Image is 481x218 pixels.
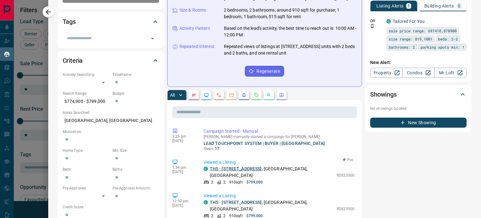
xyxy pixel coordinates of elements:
p: Budget: [112,91,159,96]
p: Size & Rooms [179,7,206,13]
p: Off [370,18,383,24]
button: New Showing [370,118,467,128]
button: Regenerate [245,66,284,77]
div: condos.ca [204,200,208,205]
svg: Listing Alerts [241,93,246,98]
a: Condos [402,68,434,78]
div: Tags [63,14,159,29]
p: , [GEOGRAPHIC_DATA], [GEOGRAPHIC_DATA] [210,166,334,179]
span: parking spots min: 1 [421,44,464,50]
h2: Tags [63,17,76,27]
p: 0 [458,4,460,8]
p: Repeated Interest [179,43,215,50]
span: beds: 2-2 [438,36,458,42]
span: bathrooms: 2 [389,44,415,50]
div: Showings [370,87,467,102]
svg: Calls [216,93,221,98]
p: 1 [407,4,410,8]
a: TH5 - [STREET_ADDRESS] [210,166,262,171]
p: Credit Score: [63,204,159,210]
a: LEAD TOUCHPOINT SYSTEM | BUYER | [GEOGRAPHIC_DATA] [204,141,325,146]
p: All [170,93,175,97]
button: Open [148,34,157,43]
p: Motivation: [63,129,159,135]
p: R2823500 [337,173,354,178]
a: Mr.Loft [434,68,467,78]
p: Steps: [204,146,354,152]
p: $774,900 - $799,000 [63,96,109,107]
a: Tailored For You [393,19,425,24]
svg: Push Notification Only [370,24,375,28]
p: Home Type: [63,148,109,153]
svg: Opportunities [266,93,272,98]
p: [DATE] [172,170,194,174]
p: [DATE] [172,203,194,208]
p: Baths: [112,167,159,172]
a: TH5 - [STREET_ADDRESS] [210,200,262,205]
p: 2 [223,179,225,185]
svg: Notes [191,93,196,98]
p: 1:34 pm [172,165,194,170]
svg: Lead Browsing Activity [204,93,209,98]
p: Min Size: [112,148,159,153]
p: Areas Searched: [63,110,159,115]
p: 2 [211,179,213,185]
p: Actively Searching: [63,72,109,77]
p: Repeated views of listings at [STREET_ADDRESS] units with 2 beds and 2 baths, and one rental unit [224,43,357,56]
a: Property [370,68,402,78]
button: Pin [339,157,357,163]
svg: Agent Actions [279,93,284,98]
span: size range: 819,1001 [389,36,432,42]
p: Activity Pattern [179,25,210,32]
h2: Showings [370,89,397,99]
div: condos.ca [386,19,391,24]
p: Campaign Started - Manual [204,128,354,135]
p: Beds: [63,167,109,172]
p: [GEOGRAPHIC_DATA], [GEOGRAPHIC_DATA] [63,115,159,126]
p: Viewed a Listing [204,159,354,166]
p: Listing Alerts [376,4,404,8]
p: Pre-Approval Amount: [112,185,159,191]
p: Viewed a Listing [204,193,354,199]
svg: Requests [254,93,259,98]
h2: Criteria [63,56,83,66]
p: [DATE] [172,139,194,143]
p: , [GEOGRAPHIC_DATA], [GEOGRAPHIC_DATA] [210,199,334,212]
p: Timeframe: [112,72,159,77]
p: $799,000 [246,179,263,185]
p: Pre-Approved: [63,185,109,191]
p: 12:50 pm [172,199,194,203]
p: Building Alerts [424,4,454,8]
div: condos.ca [204,167,208,171]
p: Search Range: [63,91,109,96]
svg: Emails [229,93,234,98]
p: New Alert: [370,59,467,66]
p: 2 bedrooms, 2 bathrooms, around 910 sqft for purchase; 1 bedroom, 1 bathroom, 515 sqft for rent [224,7,357,20]
p: Based on the lead's activity, the best time to reach out is: 10:00 AM - 12:00 PM [224,25,357,38]
p: No showings booked [370,106,467,111]
p: 3:23 pm [172,134,194,139]
span: sale price range: 697410,878900 [389,28,457,34]
span: 17 [215,146,219,151]
p: R2823500 [337,206,354,212]
div: Criteria [63,53,159,68]
p: 910 sqft [229,179,243,185]
p: [PERSON_NAME] manually started a campaign for [PERSON_NAME] [204,135,354,139]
